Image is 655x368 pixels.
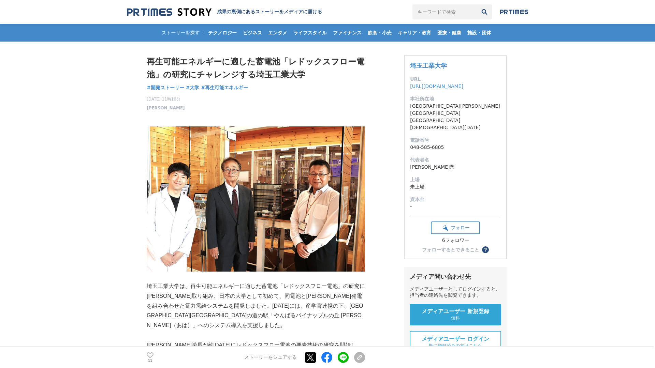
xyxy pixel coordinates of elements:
[330,30,364,36] span: ファイナンス
[365,30,394,36] span: 飲食・小売
[127,7,322,17] a: 成果の裏側にあるストーリーをメディアに届ける 成果の裏側にあるストーリーをメディアに届ける
[395,24,434,42] a: キャリア・教育
[410,144,501,151] dd: 048-585-6805
[147,126,365,272] img: thumbnail_eb55e250-739d-11f0-81c7-fd1cffee32e1.JPG
[410,331,501,354] a: メディアユーザー ログイン 既に登録済みの方はこちら
[291,30,330,36] span: ライフスタイル
[410,62,447,69] a: 埼玉工業大学
[410,304,501,325] a: メディアユーザー 新規登録 無料
[429,343,482,349] span: 既に登録済みの方はこちら
[422,336,489,343] span: メディアユーザー ログイン
[410,273,501,281] div: メディア問い合わせ先
[465,24,494,42] a: 施設・団体
[482,246,489,253] button: ？
[410,137,501,144] dt: 電話番号
[410,156,501,164] dt: 代表者名
[265,24,290,42] a: エンタメ
[147,359,154,362] p: 11
[431,221,480,234] button: フォロー
[217,9,322,15] h2: 成果の裏側にあるストーリーをメディアに届ける
[365,24,394,42] a: 飲食・小売
[147,84,184,91] a: #開発ストーリー
[410,203,501,210] dd: -
[240,30,265,36] span: ビジネス
[147,105,185,111] a: [PERSON_NAME]
[240,24,265,42] a: ビジネス
[410,76,501,83] dt: URL
[395,30,434,36] span: キャリア・教育
[435,30,464,36] span: 医療・健康
[186,85,200,91] span: #大学
[201,85,248,91] span: #再生可能エネルギー
[205,30,239,36] span: テクノロジー
[201,84,248,91] a: #再生可能エネルギー
[265,30,290,36] span: エンタメ
[147,85,184,91] span: #開発ストーリー
[244,354,297,361] p: ストーリーをシェアする
[431,237,480,244] div: 6フォロワー
[147,96,185,102] span: [DATE] 11時10分
[410,164,501,171] dd: [PERSON_NAME]業
[147,55,365,81] h1: 再生可能エネルギーに適した蓄電池「レドックスフロー電池」の研究にチャレンジする埼玉工業大学
[410,176,501,183] dt: 上場
[291,24,330,42] a: ライフスタイル
[422,308,489,315] span: メディアユーザー 新規登録
[410,83,463,89] a: [URL][DOMAIN_NAME]
[127,7,212,17] img: 成果の裏側にあるストーリーをメディアに届ける
[410,95,501,103] dt: 本社所在地
[330,24,364,42] a: ファイナンス
[465,30,494,36] span: 施設・団体
[410,196,501,203] dt: 資本金
[477,4,492,19] button: 検索
[483,247,488,252] span: ？
[451,315,460,321] span: 無料
[412,4,477,19] input: キーワードで検索
[186,84,200,91] a: #大学
[410,183,501,190] dd: 未上場
[147,281,365,331] p: 埼玉工業大学は、再生可能エネルギーに適した蓄電池「レドックスフロー電池」の研究に[PERSON_NAME]取り組み、日本の大学として初めて、同電池と[PERSON_NAME]発電を組み合わせた電...
[422,247,479,252] div: フォローするとできること
[205,24,239,42] a: テクノロジー
[410,103,501,131] dd: [GEOGRAPHIC_DATA][PERSON_NAME][GEOGRAPHIC_DATA][GEOGRAPHIC_DATA][DEMOGRAPHIC_DATA][DATE]
[500,9,528,15] img: prtimes
[435,24,464,42] a: 医療・健康
[410,286,501,298] div: メディアユーザーとしてログインすると、担当者の連絡先を閲覧できます。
